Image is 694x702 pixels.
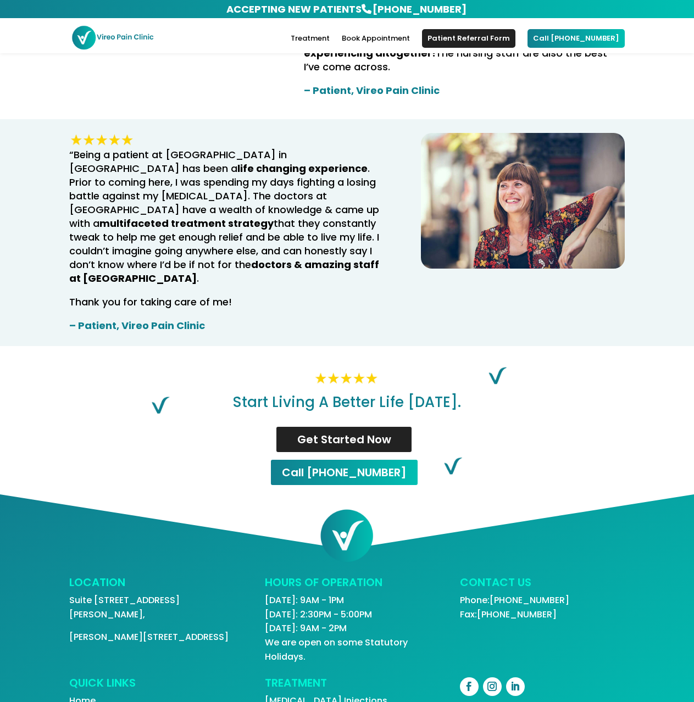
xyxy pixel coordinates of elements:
strong: life changing experience [237,161,368,175]
a: Call [PHONE_NUMBER] [270,459,419,486]
p: Phone: Fax: [460,593,625,621]
a: Call [PHONE_NUMBER] [528,29,625,48]
a: Get Started Now [275,426,413,453]
h3: LOCATION [69,577,234,593]
p: Thank you for taking care of me! [69,295,390,319]
a: Patient Referral Form [422,29,515,48]
h3: CONTACT US [460,577,625,593]
img: 5_star-final [314,371,380,386]
img: Vireo Pain Clinic [71,25,154,50]
a: Book Appointment [342,35,410,53]
a: [PERSON_NAME][STREET_ADDRESS] [69,631,229,643]
img: cropped-Favicon-Vireo-Pain-Clinic-Markham-Chronic-Pain-Treatment-Interventional-Pain-Management-R... [319,508,374,563]
a: Follow on LinkedIn [506,677,525,696]
p: [DATE]: 9AM - 1PM [DATE]: 2:30PM - 5:00PM [DATE]: 9AM - 2PM We are open on some Statutory Holidays. [265,593,430,664]
a: [PHONE_NUMBER] [371,1,468,17]
strong: doctors & amazing staff at [GEOGRAPHIC_DATA] [69,258,379,285]
p: “Being a patient at [GEOGRAPHIC_DATA] in [GEOGRAPHIC_DATA] has been a . Prior to coming here, I w... [69,148,390,295]
a: [PHONE_NUMBER] [490,594,569,606]
a: Treatment [291,35,330,53]
h3: HOURS OF OPERATION [265,577,430,593]
a: Follow on Facebook [460,677,479,696]
a: Suite [STREET_ADDRESS][PERSON_NAME], [69,594,180,621]
h2: Start Living A Better Life [DATE]. [72,395,621,415]
h3: QUICK LINKS [69,677,234,694]
img: 5_star-final [69,133,135,148]
a: Follow on Instagram [483,677,502,696]
strong: – Patient, Vireo Pain Clinic [69,319,205,332]
a: [PHONE_NUMBER] [477,608,557,621]
strong: multifaceted treatment strategy [99,216,274,230]
strong: – Patient, Vireo Pain Clinic [304,83,440,97]
img: Older Woman Patient Success Story Relief from Pain Interventional Treamtment OHIP Covered Markham... [421,133,625,269]
h3: TREATMENT [265,677,430,694]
